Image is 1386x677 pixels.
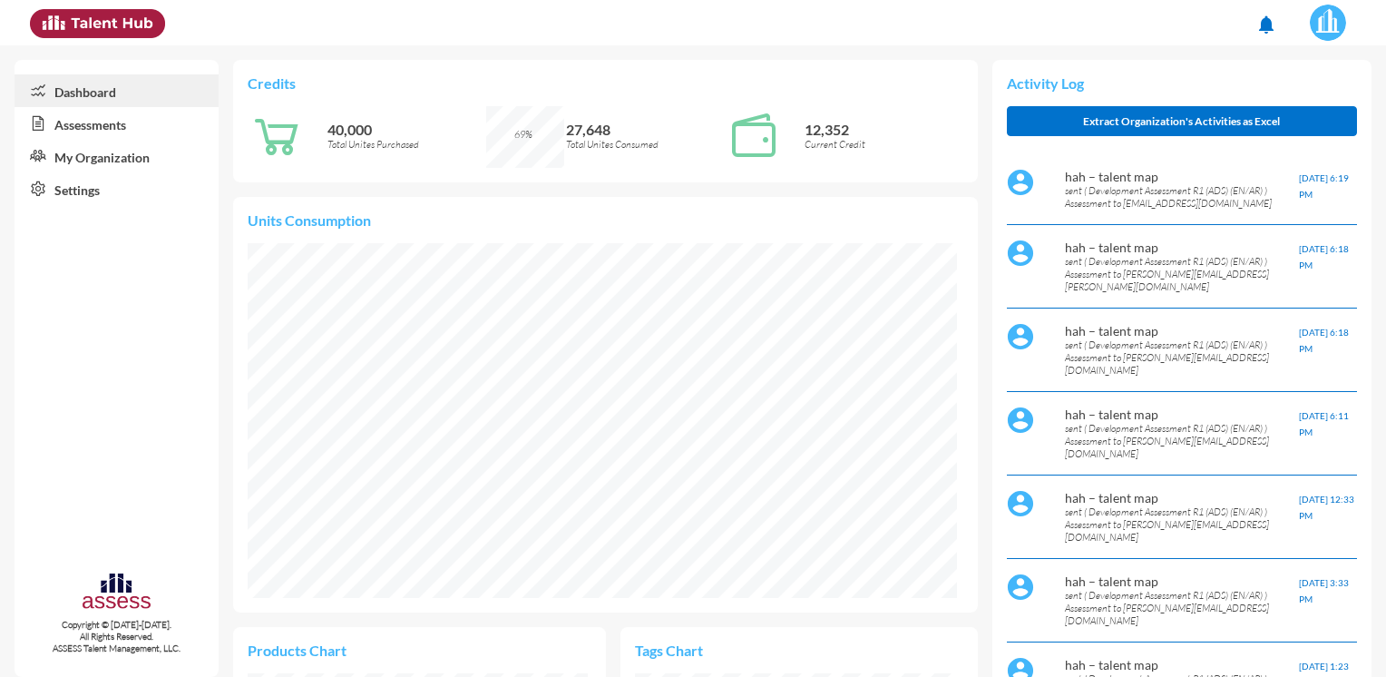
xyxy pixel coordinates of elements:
a: My Organization [15,140,219,172]
p: hah – talent map [1065,323,1298,338]
img: default%20profile%20image.svg [1007,407,1034,434]
p: Units Consumption [248,211,962,229]
p: hah – talent map [1065,490,1298,505]
p: Activity Log [1007,74,1357,92]
a: Assessments [15,107,219,140]
p: 12,352 [805,121,963,138]
p: sent ( Development Assessment R1 (ADS) (EN/AR) ) Assessment to [PERSON_NAME][EMAIL_ADDRESS][DOMAI... [1065,422,1298,460]
span: 69% [514,128,532,141]
p: Tags Chart [635,642,799,659]
span: [DATE] 12:33 PM [1299,494,1354,521]
p: hah – talent map [1065,240,1298,255]
img: default%20profile%20image.svg [1007,490,1034,517]
mat-icon: notifications [1255,14,1277,35]
img: default%20profile%20image.svg [1007,323,1034,350]
p: sent ( Development Assessment R1 (ADS) (EN/AR) ) Assessment to [PERSON_NAME][EMAIL_ADDRESS][PERSO... [1065,255,1298,293]
img: assesscompany-logo.png [81,571,152,615]
p: sent ( Development Assessment R1 (ADS) (EN/AR) ) Assessment to [PERSON_NAME][EMAIL_ADDRESS][DOMAI... [1065,505,1298,544]
p: hah – talent map [1065,574,1298,589]
span: [DATE] 3:33 PM [1299,577,1349,604]
p: Total Unites Purchased [327,138,486,151]
p: Products Chart [248,642,419,659]
span: [DATE] 6:19 PM [1299,172,1349,200]
p: 40,000 [327,121,486,138]
p: sent ( Development Assessment R1 (ADS) (EN/AR) ) Assessment to [PERSON_NAME][EMAIL_ADDRESS][DOMAI... [1065,589,1298,627]
span: [DATE] 6:18 PM [1299,243,1349,270]
span: [DATE] 6:11 PM [1299,410,1349,437]
p: Copyright © [DATE]-[DATE]. All Rights Reserved. ASSESS Talent Management, LLC. [15,619,219,654]
span: [DATE] 6:18 PM [1299,327,1349,354]
img: default%20profile%20image.svg [1007,574,1034,601]
p: Total Unites Consumed [566,138,725,151]
p: hah – talent map [1065,169,1298,184]
p: Credits [248,74,962,92]
a: Dashboard [15,74,219,107]
p: sent ( Development Assessment R1 (ADS) (EN/AR) ) Assessment to [EMAIL_ADDRESS][DOMAIN_NAME] [1065,184,1298,210]
button: Extract Organization's Activities as Excel [1007,106,1357,136]
p: hah – talent map [1065,407,1298,422]
a: Settings [15,172,219,205]
p: 27,648 [566,121,725,138]
p: Current Credit [805,138,963,151]
img: default%20profile%20image.svg [1007,240,1034,267]
p: sent ( Development Assessment R1 (ADS) (EN/AR) ) Assessment to [PERSON_NAME][EMAIL_ADDRESS][DOMAI... [1065,338,1298,377]
img: default%20profile%20image.svg [1007,169,1034,196]
p: hah – talent map [1065,657,1298,672]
